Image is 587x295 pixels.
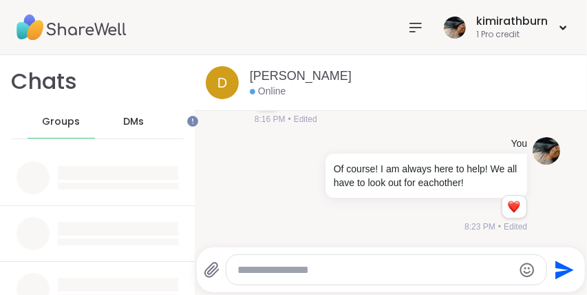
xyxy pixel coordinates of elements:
[476,14,548,29] div: kimirathburn
[17,3,127,52] img: ShareWell Nav Logo
[334,162,519,190] p: Of course! I am always here to help! We all have to look out for eachother!
[237,263,513,277] textarea: Type your message
[498,221,501,233] span: •
[288,113,291,125] span: •
[476,29,548,41] div: 1 Pro credit
[187,116,198,127] iframe: Spotlight
[504,221,527,233] span: Edited
[250,85,286,99] div: Online
[519,262,535,278] button: Emoji picker
[511,137,528,151] h4: You
[547,254,578,285] button: Send
[506,201,521,212] button: Reactions: love
[217,72,227,93] span: D
[465,221,495,233] span: 8:23 PM
[255,113,286,125] span: 8:16 PM
[123,115,144,129] span: DMs
[502,196,526,218] div: Reaction list
[42,115,80,129] span: Groups
[294,113,317,125] span: Edited
[11,66,77,97] h1: Chats
[533,137,560,165] img: https://sharewell-space-live.sfo3.digitaloceanspaces.com/user-generated/5f2cfb48-cd2e-4c68-a31b-e...
[444,17,466,39] img: kimirathburn
[250,68,352,85] a: [PERSON_NAME]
